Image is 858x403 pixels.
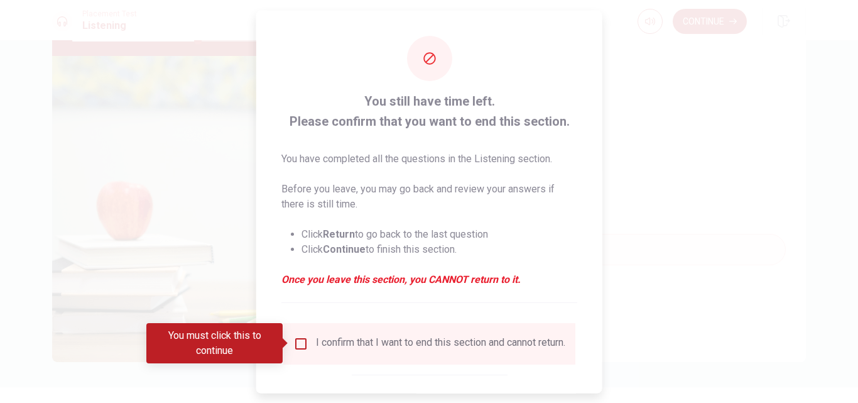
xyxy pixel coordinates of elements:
em: Once you leave this section, you CANNOT return to it. [281,272,577,287]
span: You must click this to continue [293,336,308,351]
p: Before you leave, you may go back and review your answers if there is still time. [281,181,577,211]
strong: Continue [323,243,366,255]
span: You still have time left. Please confirm that you want to end this section. [281,91,577,131]
li: Click to finish this section. [301,241,577,257]
div: You must click this to continue [146,323,283,363]
p: You have completed all the questions in the Listening section. [281,151,577,166]
li: Click to go back to the last question [301,226,577,241]
div: I confirm that I want to end this section and cannot return. [316,336,565,351]
strong: Return [323,228,355,240]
